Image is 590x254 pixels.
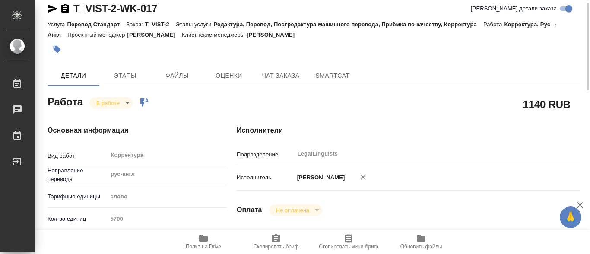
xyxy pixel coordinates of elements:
p: Услуга [48,21,67,28]
div: В работе [89,97,133,109]
p: [PERSON_NAME] [294,173,345,182]
p: Подразделение [237,150,294,159]
p: Работа [483,21,504,28]
span: Оценки [208,70,250,81]
p: Вид работ [48,152,107,160]
p: Проектный менеджер [67,32,127,38]
input: Пустое поле [294,227,552,240]
p: Заказ: [126,21,145,28]
div: слово [107,189,227,204]
h4: Исполнители [237,125,580,136]
button: Удалить исполнителя [354,168,373,187]
span: Детали [53,70,94,81]
span: Чат заказа [260,70,301,81]
h2: 1140 RUB [523,97,571,111]
p: T_VIST-2 [145,21,176,28]
button: Обновить файлы [385,230,457,254]
button: Добавить тэг [48,40,67,59]
button: Скопировать ссылку [60,3,70,14]
button: Скопировать бриф [240,230,312,254]
span: Обновить файлы [400,244,442,250]
input: Пустое поле [107,213,227,225]
span: SmartCat [312,70,353,81]
span: Этапы [105,70,146,81]
a: T_VIST-2-WK-017 [73,3,157,14]
p: Клиентские менеджеры [182,32,247,38]
h4: Основная информация [48,125,202,136]
p: Исполнитель [237,173,294,182]
button: Папка на Drive [167,230,240,254]
p: [PERSON_NAME] [127,32,182,38]
button: Скопировать ссылку для ЯМессенджера [48,3,58,14]
p: Этапы услуги [176,21,214,28]
p: [PERSON_NAME] [247,32,301,38]
p: Кол-во единиц [48,215,107,223]
p: Тарифные единицы [48,192,107,201]
span: Скопировать мини-бриф [319,244,378,250]
h4: Оплата [237,205,262,215]
button: В работе [94,99,122,107]
p: Редактура, Перевод, Постредактура машинного перевода, Приёмка по качеству, Корректура [214,21,483,28]
span: 🙏 [563,208,578,226]
h2: Работа [48,93,83,109]
span: [PERSON_NAME] детали заказа [471,4,557,13]
p: Направление перевода [48,166,107,184]
span: Файлы [156,70,198,81]
button: Скопировать мини-бриф [312,230,385,254]
button: 🙏 [560,206,581,228]
span: Скопировать бриф [253,244,298,250]
p: Перевод Стандарт [67,21,126,28]
div: В работе [269,204,322,216]
button: Не оплачена [273,206,312,214]
span: Папка на Drive [186,244,221,250]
